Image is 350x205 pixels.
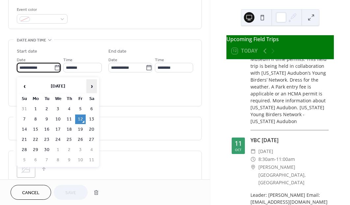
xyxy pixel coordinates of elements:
td: 3 [53,104,63,114]
td: 5 [75,104,86,114]
td: 29 [30,145,41,155]
th: Sa [86,94,97,104]
td: 12 [75,115,86,124]
td: 20 [86,125,97,134]
td: 16 [42,125,52,134]
td: 1 [53,145,63,155]
td: 6 [86,104,97,114]
span: [DATE] [258,147,273,155]
td: 25 [64,135,74,144]
td: 4 [86,145,97,155]
td: 6 [30,155,41,165]
div: Oct [235,148,242,151]
td: 10 [53,115,63,124]
td: 17 [53,125,63,134]
td: 23 [42,135,52,144]
td: 15 [30,125,41,134]
div: Event color [17,6,66,13]
td: 11 [86,155,97,165]
span: Time [155,57,164,64]
td: 9 [42,115,52,124]
div: YBC [DATE] [250,136,329,144]
td: 7 [19,115,30,124]
td: 8 [53,155,63,165]
td: 7 [42,155,52,165]
td: 13 [86,115,97,124]
div: ​ [250,147,256,155]
td: 31 [19,104,30,114]
th: [DATE] [30,79,86,93]
div: Start date [17,48,37,55]
span: Time [63,57,73,64]
td: 18 [64,125,74,134]
th: Tu [42,94,52,104]
div: 11 [235,140,242,147]
td: 28 [19,145,30,155]
td: 24 [53,135,63,144]
td: 8 [30,115,41,124]
th: Fr [75,94,86,104]
td: 3 [75,145,86,155]
span: Date [108,57,117,64]
td: 22 [30,135,41,144]
td: 1 [30,104,41,114]
button: Cancel [11,185,51,200]
span: 11:00am [276,155,295,163]
td: 21 [19,135,30,144]
span: › [87,80,97,93]
th: Mo [30,94,41,104]
th: Th [64,94,74,104]
span: ‹ [19,80,29,93]
span: Date and time [17,37,46,44]
td: 2 [64,145,74,155]
td: 5 [19,155,30,165]
div: ​ [250,155,256,163]
div: End date [108,48,127,55]
td: 30 [42,145,52,155]
span: Date [17,57,26,64]
div: ​ [250,163,256,171]
span: [PERSON_NAME][GEOGRAPHIC_DATA], [GEOGRAPHIC_DATA] [258,163,329,187]
th: Su [19,94,30,104]
td: 9 [64,155,74,165]
td: 11 [64,115,74,124]
th: We [53,94,63,104]
span: - [275,155,276,163]
td: 4 [64,104,74,114]
span: Cancel [22,190,40,196]
td: 26 [75,135,86,144]
td: 19 [75,125,86,134]
td: 14 [19,125,30,134]
td: 27 [86,135,97,144]
span: 8:30am [258,155,275,163]
div: Upcoming Field Trips [226,35,334,43]
td: 10 [75,155,86,165]
div: ; [17,159,35,178]
td: 2 [42,104,52,114]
